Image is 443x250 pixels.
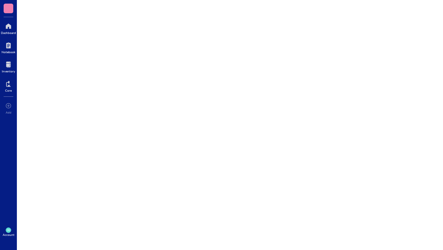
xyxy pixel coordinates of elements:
[1,31,16,35] div: Dashboard
[7,229,10,231] span: JW
[2,50,15,54] div: Notebook
[6,111,11,114] div: Add
[2,69,15,73] div: Inventory
[5,79,12,92] a: Core
[5,89,12,92] div: Core
[1,21,16,35] a: Dashboard
[2,60,15,73] a: Inventory
[2,41,15,54] a: Notebook
[3,233,14,236] div: Account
